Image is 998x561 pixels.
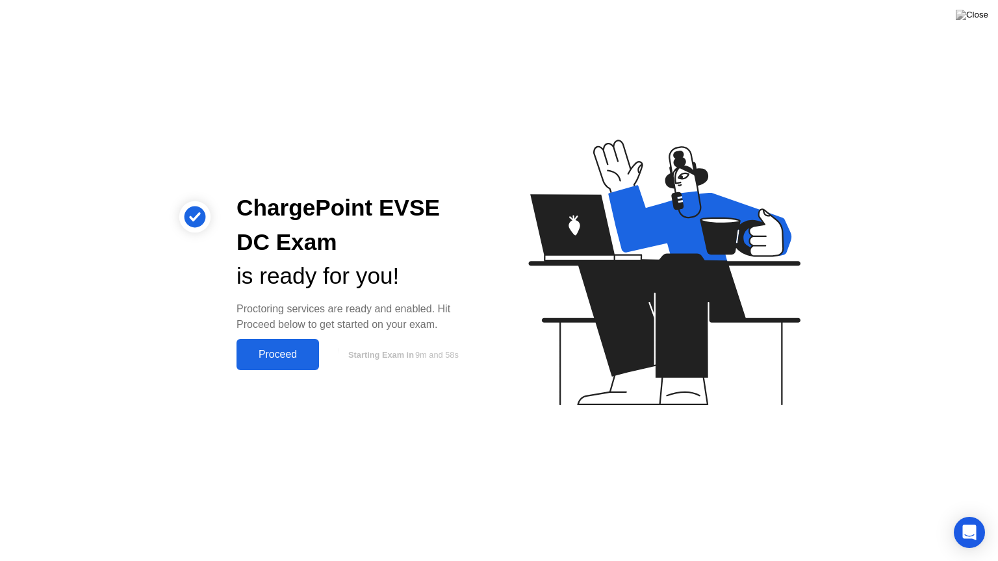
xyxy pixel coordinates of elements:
img: Close [956,10,988,20]
div: ChargePoint EVSE DC Exam [237,191,478,260]
span: 9m and 58s [415,350,459,360]
div: Proctoring services are ready and enabled. Hit Proceed below to get started on your exam. [237,301,478,332]
div: Open Intercom Messenger [954,517,985,548]
div: Proceed [240,349,315,360]
button: Starting Exam in9m and 58s [326,342,478,367]
div: is ready for you! [237,259,478,293]
button: Proceed [237,339,319,370]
